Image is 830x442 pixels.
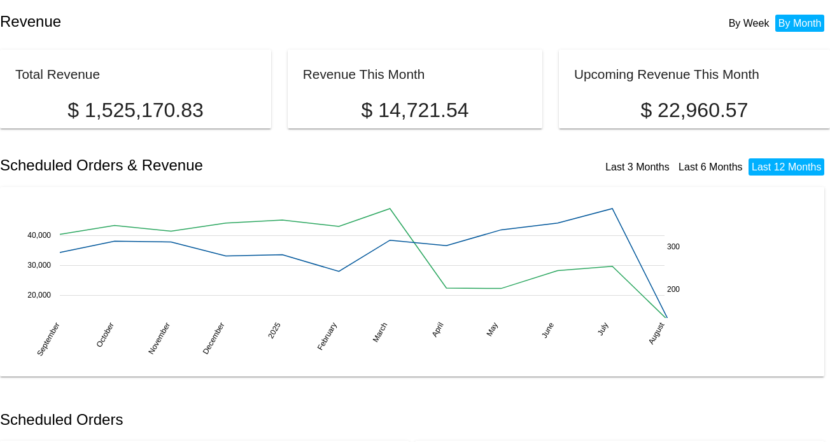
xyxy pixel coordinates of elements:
[667,242,680,251] text: 300
[647,321,666,346] text: August
[574,67,759,81] h2: Upcoming Revenue This Month
[303,99,527,122] p: $ 14,721.54
[430,321,445,338] text: April
[540,321,556,340] text: June
[27,261,51,270] text: 30,000
[316,321,339,352] text: February
[27,291,51,300] text: 20,000
[94,321,115,349] text: October
[596,321,610,336] text: July
[679,162,743,172] a: Last 6 Months
[775,15,825,32] li: By Month
[726,15,773,32] li: By Week
[667,285,680,294] text: 200
[752,162,821,172] a: Last 12 Months
[27,231,51,240] text: 40,000
[15,99,256,122] p: $ 1,525,170.83
[266,321,283,340] text: 2025
[201,321,227,356] text: December
[605,162,670,172] a: Last 3 Months
[35,321,61,357] text: September
[574,99,815,122] p: $ 22,960.57
[303,67,425,81] h2: Revenue This Month
[371,321,390,343] text: March
[15,67,100,81] h2: Total Revenue
[484,321,499,338] text: May
[146,321,172,356] text: November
